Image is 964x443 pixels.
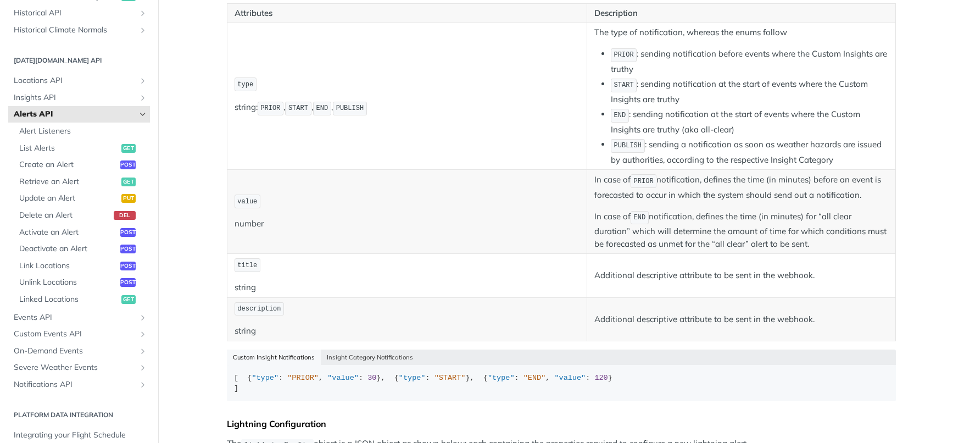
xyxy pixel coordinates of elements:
[14,430,147,441] span: Integrating your Flight Schedule
[14,174,150,190] a: Retrieve an Alertget
[19,143,119,154] span: List Alerts
[611,108,888,136] li: : sending notification at the start of events where the Custom Insights are truthy (aka all-clear)
[8,22,150,38] a: Historical Climate NormalsShow subpages for Historical Climate Normals
[237,305,281,313] span: description
[434,374,466,382] span: "START"
[14,109,136,120] span: Alerts API
[594,173,888,201] p: In case of notification, defines the time (in minutes) before an event is forecasted to occur in ...
[19,159,118,170] span: Create an Alert
[594,7,888,20] p: Description
[114,211,136,220] span: del
[19,277,118,288] span: Unlink Locations
[227,418,896,429] div: Lightning Configuration
[594,269,888,282] p: Additional descriptive attribute to be sent in the webhook.
[594,374,608,382] span: 120
[235,218,579,230] p: number
[14,190,150,207] a: Update an Alertput
[367,374,376,382] span: 30
[235,101,579,117] p: string: , , ,
[614,81,634,89] span: START
[8,359,150,376] a: Severe Weather EventsShow subpages for Severe Weather Events
[8,343,150,359] a: On-Demand EventsShow subpages for On-Demand Events
[120,245,136,253] span: post
[19,227,118,238] span: Activate an Alert
[634,178,654,185] span: PRIOR
[121,295,136,304] span: get
[138,93,147,102] button: Show subpages for Insights API
[121,178,136,186] span: get
[316,104,328,112] span: END
[14,25,136,36] span: Historical Climate Normals
[138,76,147,85] button: Show subpages for Locations API
[19,210,111,221] span: Delete an Alert
[14,207,150,224] a: Delete an Alertdel
[138,110,147,119] button: Hide subpages for Alerts API
[14,8,136,19] span: Historical API
[14,362,136,373] span: Severe Weather Events
[287,374,319,382] span: "PRIOR"
[14,346,136,357] span: On-Demand Events
[235,7,579,20] p: Attributes
[8,376,150,393] a: Notifications APIShow subpages for Notifications API
[14,379,136,390] span: Notifications API
[14,241,150,257] a: Deactivate an Alertpost
[14,312,136,323] span: Events API
[235,325,579,337] p: string
[611,77,888,106] li: : sending notification at the start of events where the Custom Insights are truthy
[235,281,579,294] p: string
[594,26,888,39] p: The type of notification, whereas the enums follow
[237,81,253,88] span: type
[614,142,642,149] span: PUBLISH
[14,274,150,291] a: Unlink Locationspost
[19,193,119,204] span: Update an Alert
[138,347,147,356] button: Show subpages for On-Demand Events
[399,374,426,382] span: "type"
[120,228,136,237] span: post
[260,104,280,112] span: PRIOR
[594,210,888,251] p: In case of notification, defines the time (in minutes) for “all clear duration” which will determ...
[14,140,150,157] a: List Alertsget
[327,374,359,382] span: "value"
[321,350,420,365] button: Insight Category Notifications
[252,374,278,382] span: "type"
[8,106,150,123] a: Alerts APIHide subpages for Alerts API
[8,56,150,65] h2: [DATE][DOMAIN_NAME] API
[19,294,119,305] span: Linked Locations
[288,104,308,112] span: START
[138,330,147,339] button: Show subpages for Custom Events API
[138,9,147,18] button: Show subpages for Historical API
[336,104,364,112] span: PUBLISH
[614,112,626,119] span: END
[138,313,147,322] button: Show subpages for Events API
[634,214,646,221] span: END
[523,374,546,382] span: "END"
[614,51,634,59] span: PRIOR
[19,261,118,272] span: Link Locations
[138,380,147,389] button: Show subpages for Notifications API
[120,262,136,270] span: post
[14,75,136,86] span: Locations API
[120,278,136,287] span: post
[14,329,136,340] span: Custom Events API
[237,262,257,269] span: title
[14,224,150,241] a: Activate an Alertpost
[121,194,136,203] span: put
[8,410,150,420] h2: Platform DATA integration
[237,198,257,206] span: value
[14,291,150,308] a: Linked Locationsget
[234,373,888,394] div: [ { : , : }, { : }, { : , : } ]
[19,176,119,187] span: Retrieve an Alert
[120,160,136,169] span: post
[594,313,888,326] p: Additional descriptive attribute to be sent in the webhook.
[488,374,515,382] span: "type"
[14,157,150,173] a: Create an Alertpost
[138,26,147,35] button: Show subpages for Historical Climate Normals
[19,126,147,137] span: Alert Listeners
[138,363,147,372] button: Show subpages for Severe Weather Events
[19,243,118,254] span: Deactivate an Alert
[611,138,888,166] li: : sending a notification as soon as weather hazards are issued by authorities, according to the r...
[121,144,136,153] span: get
[14,92,136,103] span: Insights API
[8,309,150,326] a: Events APIShow subpages for Events API
[554,374,586,382] span: "value"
